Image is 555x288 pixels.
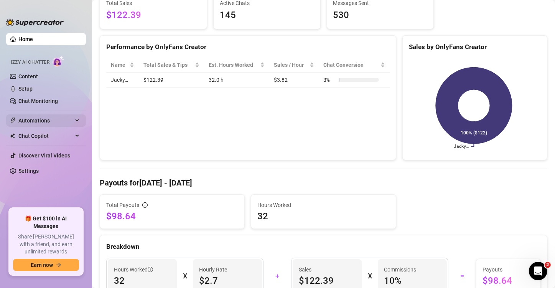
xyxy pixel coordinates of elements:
span: Earn now [31,262,53,268]
div: Performance by OnlyFans Creator [106,42,390,52]
span: thunderbolt [10,118,16,124]
span: $2.7 [199,275,256,287]
img: AI Chatter [53,56,64,67]
div: Est. Hours Worked [209,61,259,69]
span: Sales [299,265,356,274]
span: $122.39 [106,8,201,23]
span: Hours Worked [257,201,389,209]
text: Jacky… [454,144,469,149]
h4: Payouts for [DATE] - [DATE] [100,177,547,188]
iframe: Intercom live chat [529,262,547,280]
th: Name [106,58,139,73]
td: Jacky… [106,73,139,88]
div: + [268,270,287,282]
span: info-circle [148,267,153,272]
img: logo-BBDzfeDw.svg [6,18,64,26]
img: Chat Copilot [10,133,15,139]
div: = [453,270,471,282]
td: 32.0 h [204,73,269,88]
span: Name [111,61,128,69]
span: 3 % [323,76,336,84]
div: X [368,270,372,282]
span: Automations [18,114,73,127]
a: Home [18,36,33,42]
span: 10 % [384,275,441,287]
div: Sales by OnlyFans Creator [409,42,541,52]
article: Commissions [384,265,416,274]
span: Izzy AI Chatter [11,59,49,66]
span: Chat Conversion [323,61,379,69]
span: info-circle [142,202,148,208]
span: $98.64 [106,210,238,222]
a: Chat Monitoring [18,98,58,104]
span: Hours Worked [114,265,153,274]
div: X [183,270,187,282]
span: Total Sales & Tips [143,61,193,69]
div: Breakdown [106,242,541,252]
span: 32 [114,275,171,287]
span: 🎁 Get $100 in AI Messages [13,215,79,230]
th: Total Sales & Tips [139,58,204,73]
span: 2 [545,262,551,268]
a: Content [18,73,38,79]
span: 32 [257,210,389,222]
span: Total Payouts [106,201,139,209]
button: Earn nowarrow-right [13,259,79,271]
span: $98.64 [483,275,534,287]
a: Settings [18,168,39,174]
th: Sales / Hour [269,58,319,73]
span: arrow-right [56,262,61,268]
td: $3.82 [269,73,319,88]
span: 530 [333,8,428,23]
span: Chat Copilot [18,130,73,142]
span: Payouts [483,265,534,274]
span: Share [PERSON_NAME] with a friend, and earn unlimited rewards [13,233,79,256]
span: 145 [220,8,314,23]
a: Discover Viral Videos [18,152,70,159]
td: $122.39 [139,73,204,88]
article: Hourly Rate [199,265,227,274]
span: $122.39 [299,275,356,287]
a: Setup [18,86,33,92]
th: Chat Conversion [319,58,390,73]
span: Sales / Hour [274,61,308,69]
